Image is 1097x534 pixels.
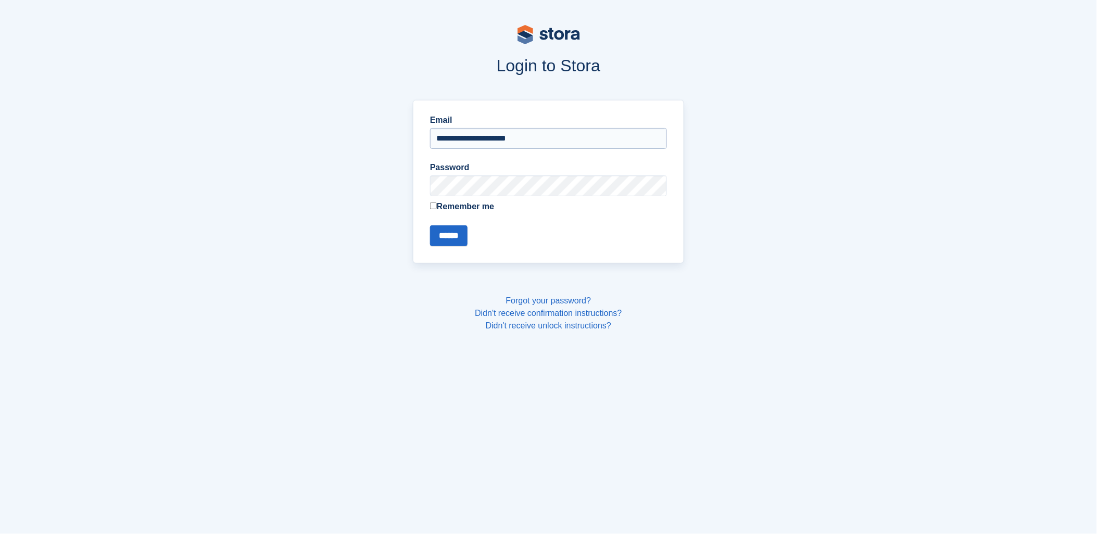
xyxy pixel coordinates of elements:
a: Didn't receive unlock instructions? [486,321,611,330]
label: Password [430,161,667,174]
h1: Login to Stora [215,56,883,75]
a: Forgot your password? [506,296,591,305]
img: stora-logo-53a41332b3708ae10de48c4981b4e9114cc0af31d8433b30ea865607fb682f29.svg [518,25,580,44]
a: Didn't receive confirmation instructions? [475,309,622,317]
label: Remember me [430,200,667,213]
input: Remember me [430,202,437,209]
label: Email [430,114,667,126]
